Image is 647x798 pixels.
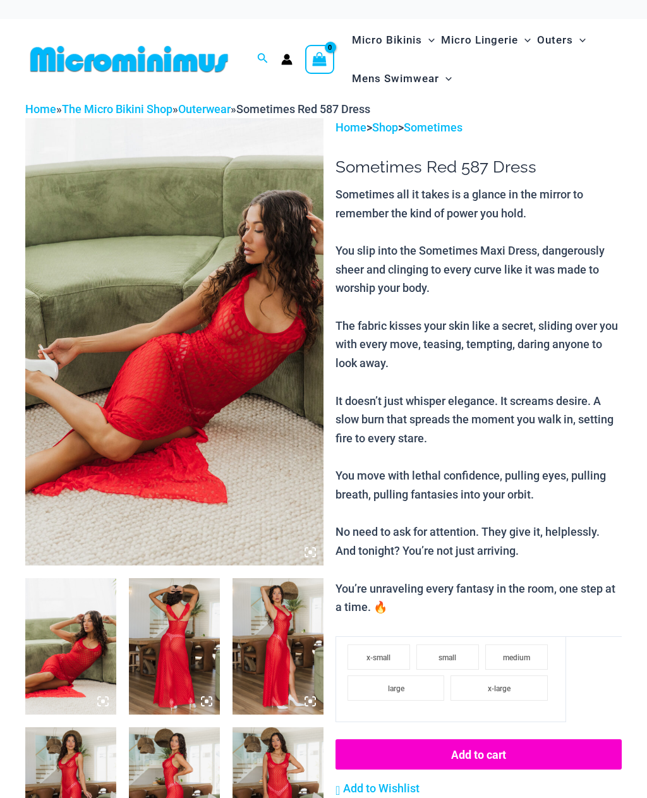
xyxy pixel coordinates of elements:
img: Sometimes Red 587 Dress [129,578,220,715]
span: Micro Lingerie [441,24,518,56]
a: The Micro Bikini Shop [62,102,172,116]
li: large [348,675,445,701]
a: View Shopping Cart, empty [305,45,334,74]
img: Sometimes Red 587 Dress [25,578,116,715]
span: x-small [366,653,390,662]
a: Home [336,121,366,134]
a: Mens SwimwearMenu ToggleMenu Toggle [349,59,455,98]
h1: Sometimes Red 587 Dress [336,157,622,177]
button: Add to cart [336,739,622,770]
a: OutersMenu ToggleMenu Toggle [534,21,589,59]
span: x-large [488,684,511,693]
p: Sometimes all it takes is a glance in the mirror to remember the kind of power you hold. You slip... [336,185,622,617]
span: large [388,684,404,693]
li: x-large [450,675,548,701]
a: Search icon link [257,51,269,67]
a: Outerwear [178,102,231,116]
span: Add to Wishlist [343,782,420,795]
span: Menu Toggle [573,24,586,56]
li: small [416,644,479,670]
span: medium [503,653,530,662]
span: Sometimes Red 587 Dress [236,102,370,116]
span: Menu Toggle [518,24,531,56]
span: » » » [25,102,370,116]
a: Micro LingerieMenu ToggleMenu Toggle [438,21,534,59]
span: Micro Bikinis [352,24,422,56]
li: x-small [348,644,410,670]
a: Micro BikinisMenu ToggleMenu Toggle [349,21,438,59]
a: Add to Wishlist [336,779,420,798]
span: Menu Toggle [422,24,435,56]
span: Menu Toggle [439,63,452,95]
nav: Site Navigation [347,19,622,100]
span: Outers [537,24,573,56]
img: Sometimes Red 587 Dress [25,118,323,565]
span: small [438,653,456,662]
li: medium [485,644,548,670]
a: Home [25,102,56,116]
span: Mens Swimwear [352,63,439,95]
img: MM SHOP LOGO FLAT [25,45,233,73]
a: Sometimes [404,121,463,134]
a: Shop [372,121,398,134]
a: Account icon link [281,54,293,65]
img: Sometimes Red 587 Dress [233,578,323,715]
p: > > [336,118,622,137]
